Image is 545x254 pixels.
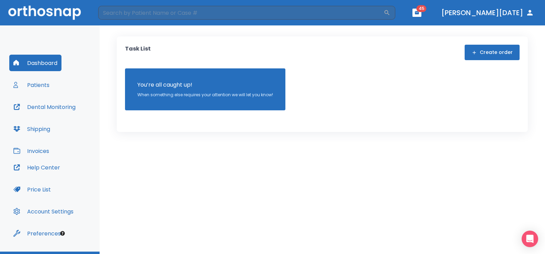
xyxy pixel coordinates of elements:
button: Dashboard [9,55,61,71]
button: Preferences [9,225,65,242]
button: Account Settings [9,203,78,220]
button: Dental Monitoring [9,99,80,115]
p: You’re all caught up! [137,81,273,89]
button: Shipping [9,121,54,137]
button: Invoices [9,143,53,159]
button: Help Center [9,159,64,176]
div: Tooltip anchor [59,230,66,236]
button: Patients [9,77,54,93]
div: Open Intercom Messenger [522,231,538,247]
img: Orthosnap [8,5,81,20]
p: When something else requires your attention we will let you know! [137,92,273,98]
span: 45 [417,5,427,12]
input: Search by Patient Name or Case # [98,6,384,20]
button: Price List [9,181,55,198]
button: Create order [465,45,520,60]
button: [PERSON_NAME][DATE] [439,7,537,19]
p: Task List [125,45,151,60]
